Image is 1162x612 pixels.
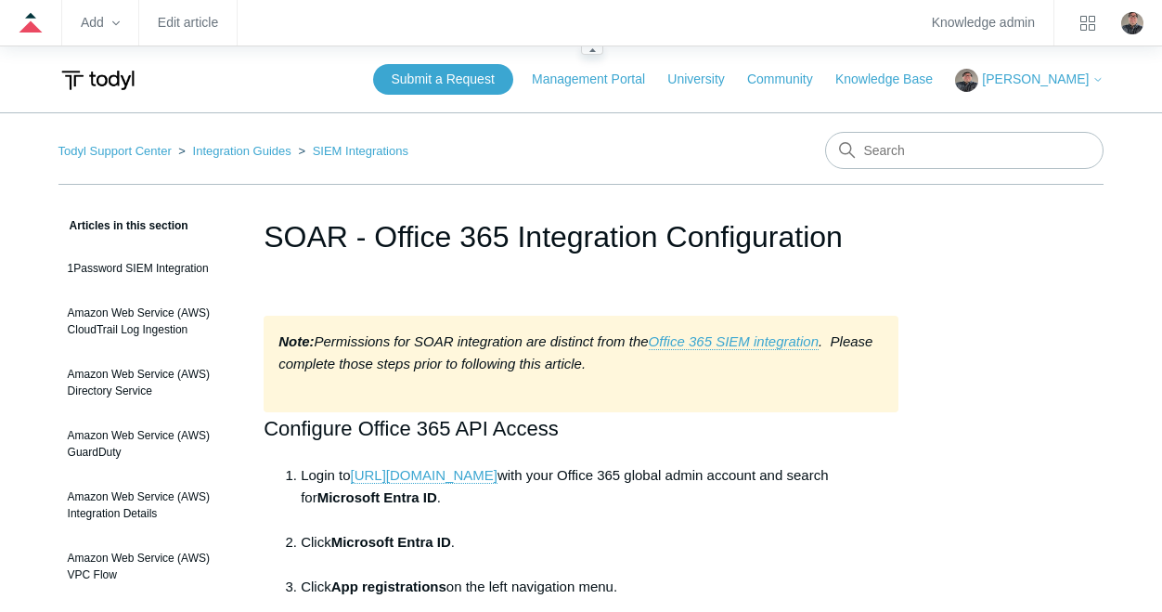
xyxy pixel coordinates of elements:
a: Edit article [158,18,218,28]
span: [PERSON_NAME] [982,72,1089,86]
a: Amazon Web Service (AWS) CloudTrail Log Ingestion [58,295,237,347]
img: user avatar [1121,12,1143,34]
strong: App registrations [331,579,446,594]
img: Todyl Support Center Help Center home page [58,63,137,98]
strong: Microsoft Entra ID [331,534,451,550]
li: Integration Guides [174,144,294,158]
li: Click . [301,531,898,576]
a: SIEM Integrations [313,144,408,158]
a: Office 365 SIEM integration [649,333,819,350]
zd-hc-resizer: Guide navigation [581,46,603,55]
a: 1Password SIEM Integration [58,251,237,286]
strong: Note: [278,333,314,349]
li: SIEM Integrations [294,144,408,158]
a: Community [747,70,832,89]
h2: Configure Office 365 API Access [264,412,898,445]
input: Search [825,132,1104,169]
strong: Microsoft Entra ID [317,489,437,505]
zd-hc-trigger: Add [81,18,120,28]
span: Articles in this section [58,219,188,232]
button: [PERSON_NAME] [955,69,1104,92]
a: [URL][DOMAIN_NAME] [351,467,497,484]
em: Permissions for SOAR integration are distinct from the . Please complete those steps prior to fol... [278,333,872,371]
h1: SOAR - Office 365 Integration Configuration [264,215,898,259]
zd-hc-trigger: Click your profile icon to open the profile menu [1121,12,1143,34]
a: Knowledge Base [835,70,951,89]
a: Management Portal [532,70,664,89]
li: Login to with your Office 365 global admin account and search for . [301,464,898,531]
a: Knowledge admin [932,18,1035,28]
a: Amazon Web Service (AWS) Integration Details [58,479,237,531]
a: Amazon Web Service (AWS) VPC Flow [58,540,237,592]
a: University [667,70,742,89]
a: Amazon Web Service (AWS) Directory Service [58,357,237,409]
a: Integration Guides [193,144,291,158]
a: Todyl Support Center [58,144,172,158]
a: Amazon Web Service (AWS) GuardDuty [58,418,237,470]
li: Todyl Support Center [58,144,175,158]
a: Submit a Request [373,64,513,95]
